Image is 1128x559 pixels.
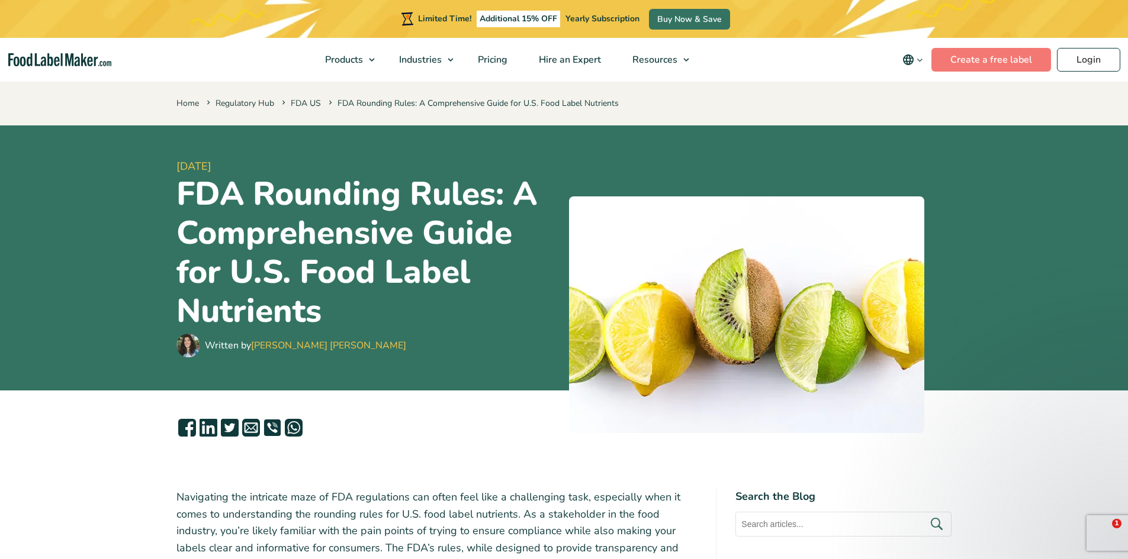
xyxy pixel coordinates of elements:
span: Resources [629,53,679,66]
a: Pricing [462,38,520,82]
span: Industries [396,53,443,66]
span: [DATE] [176,159,560,175]
a: Products [310,38,381,82]
span: Limited Time! [418,13,471,24]
a: FDA US [291,98,321,109]
a: Regulatory Hub [216,98,274,109]
h1: FDA Rounding Rules: A Comprehensive Guide for U.S. Food Label Nutrients [176,175,560,331]
div: Written by [205,338,406,353]
a: Resources [617,38,695,82]
a: Industries [384,38,459,82]
iframe: Intercom live chat [1088,519,1116,547]
span: Products [322,53,364,66]
input: Search articles... [735,512,952,537]
a: Create a free label [931,48,1051,72]
a: Hire an Expert [523,38,614,82]
span: 1 [1112,519,1121,528]
span: Pricing [474,53,509,66]
span: FDA Rounding Rules: A Comprehensive Guide for U.S. Food Label Nutrients [326,98,619,109]
a: [PERSON_NAME] [PERSON_NAME] [251,339,406,352]
span: Yearly Subscription [565,13,639,24]
a: Home [176,98,199,109]
img: Maria Abi Hanna - Food Label Maker [176,334,200,357]
h4: Search the Blog [735,489,952,505]
span: Additional 15% OFF [477,11,560,27]
a: Buy Now & Save [649,9,730,30]
a: Login [1057,48,1120,72]
span: Hire an Expert [535,53,602,66]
